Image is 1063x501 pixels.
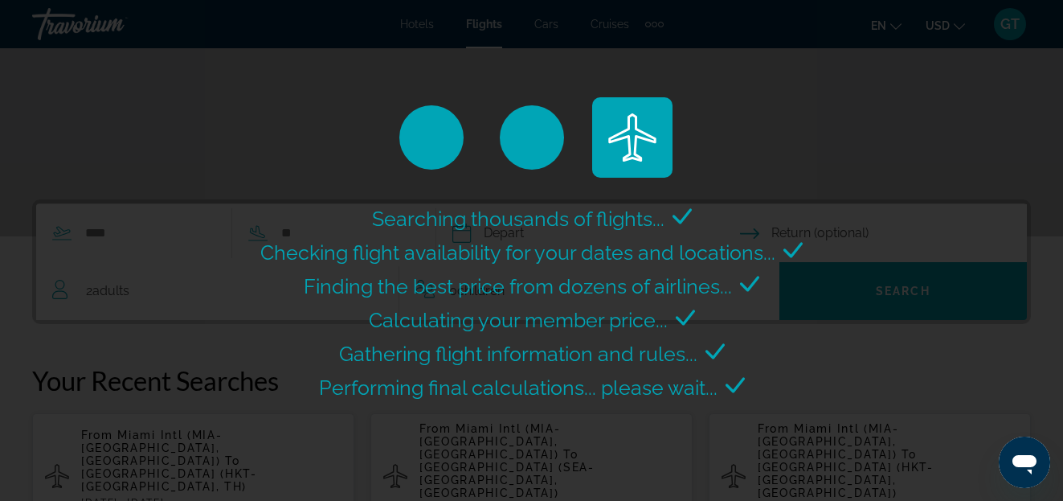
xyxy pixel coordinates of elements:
[319,376,718,400] span: Performing final calculations... please wait...
[372,207,664,231] span: Searching thousands of flights...
[304,274,732,298] span: Finding the best price from dozens of airlines...
[999,437,1050,488] iframe: Button to launch messaging window
[260,240,775,265] span: Checking flight availability for your dates and locations...
[369,308,668,332] span: Calculating your member price...
[339,342,697,366] span: Gathering flight information and rules...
